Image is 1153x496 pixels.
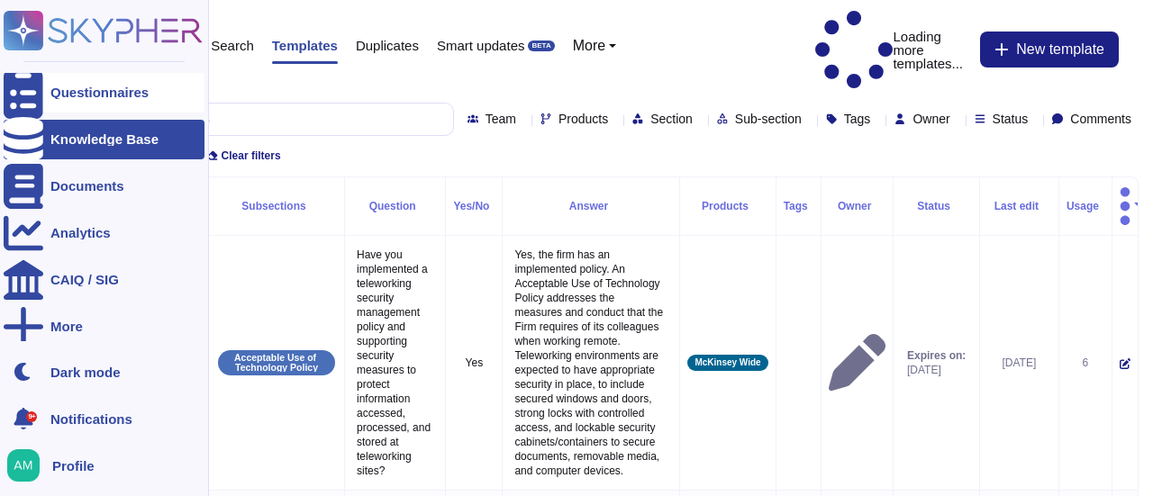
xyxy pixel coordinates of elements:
a: Questionnaires [4,73,204,113]
div: BETA [528,41,554,51]
div: Answer [510,201,672,212]
button: user [4,446,52,485]
div: Knowledge Base [50,132,159,146]
a: Documents [4,167,204,206]
span: Smart updates [437,39,525,52]
span: Section [650,113,693,125]
p: Yes [453,356,495,370]
div: 9+ [26,411,37,422]
input: Search by keywords [71,104,453,135]
span: More [573,39,605,53]
button: More [573,39,617,53]
p: Acceptable Use of Technology Policy [224,353,329,372]
div: Last edit [987,201,1051,212]
div: Documents [50,179,124,193]
div: Status [901,201,971,212]
span: Sub-section [735,113,802,125]
span: Duplicates [356,39,419,52]
img: user [7,449,40,482]
span: Notifications [50,412,132,426]
span: Expires on: [907,348,966,363]
div: Dark mode [50,365,121,379]
div: 6 [1067,356,1104,370]
div: Question [352,201,438,212]
span: Products [558,113,608,125]
span: Team [486,113,516,125]
button: New template [980,32,1119,68]
a: Knowledge Base [4,120,204,159]
p: Yes, the firm has an implemented policy. An Acceptable Use of Technology Policy addresses the mea... [510,243,672,482]
div: Analytics [50,226,111,239]
a: CAIQ / SIG [4,260,204,300]
div: Products [687,201,767,212]
a: Analytics [4,213,204,253]
p: Loading more templates... [815,11,971,89]
span: Tags [844,113,871,125]
div: Tags [784,201,813,212]
span: Profile [52,459,95,473]
div: Yes/No [453,201,495,212]
span: New template [1016,42,1104,57]
div: Owner [829,201,886,212]
div: More [50,320,83,333]
span: Templates [272,39,338,52]
div: [DATE] [987,356,1051,370]
span: Clear filters [222,150,281,161]
div: Subsections [216,201,337,212]
span: [DATE] [907,363,966,377]
span: Search [211,39,254,52]
div: Usage [1067,201,1104,212]
span: Comments [1070,113,1131,125]
div: CAIQ / SIG [50,273,119,286]
span: McKinsey Wide [695,358,760,367]
p: Have you implemented a teleworking security management policy and supporting security measures to... [352,243,438,482]
div: Questionnaires [50,86,149,99]
span: Owner [912,113,949,125]
span: Status [993,113,1029,125]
